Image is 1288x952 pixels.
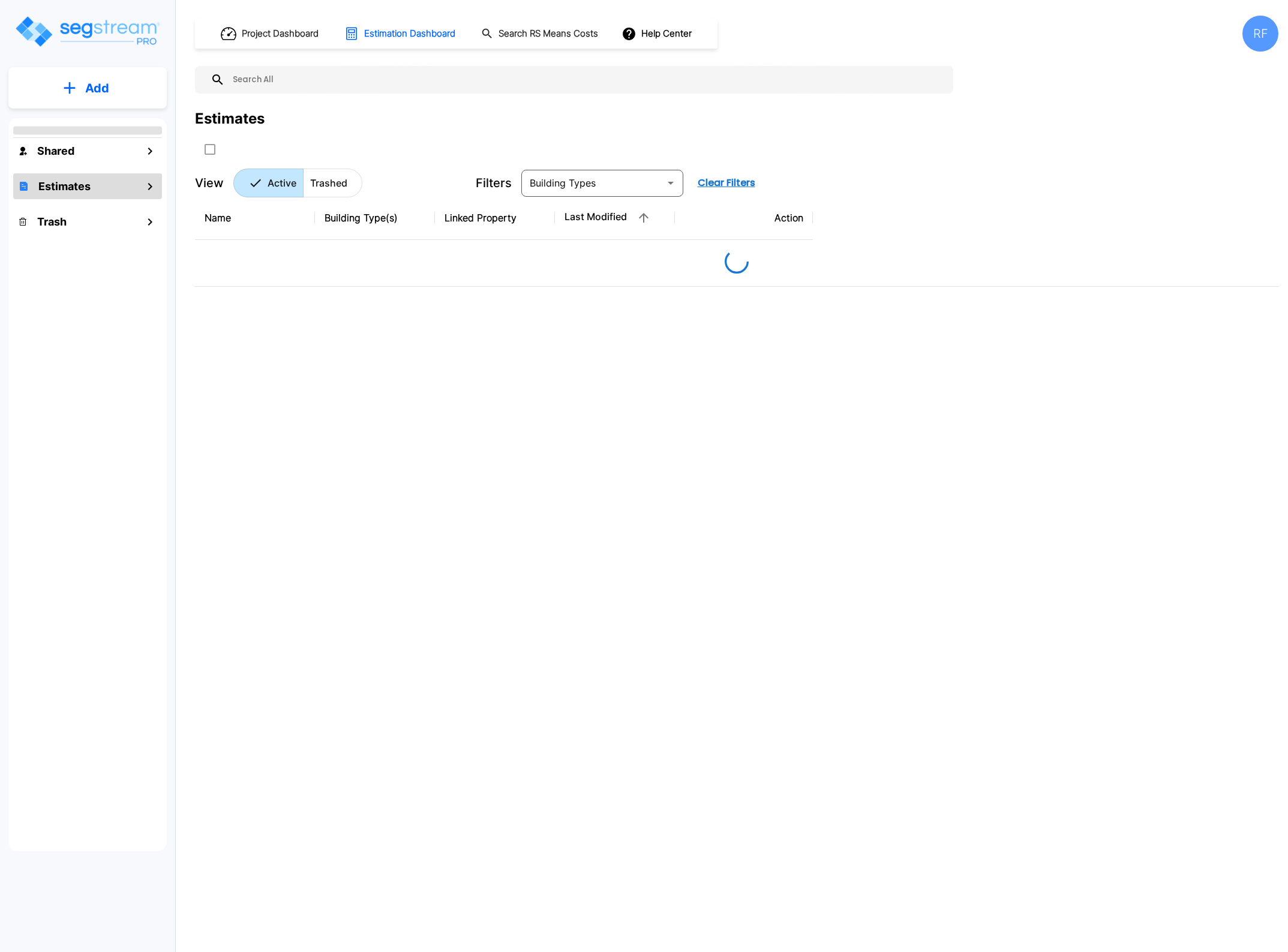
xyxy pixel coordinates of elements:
div: Name [205,211,305,225]
button: Estimation Dashboard [340,21,462,46]
img: Logo [14,14,161,49]
h1: Project Dashboard [242,27,319,41]
button: Add [8,71,167,106]
input: Search All [225,66,947,94]
button: Open [662,175,679,191]
th: Action [675,196,813,240]
p: Filters [476,174,512,192]
div: Platform [233,169,362,197]
button: Trashed [303,169,362,197]
button: Clear Filters [693,171,760,195]
h1: Trash [37,214,67,230]
input: Building Types [525,175,660,191]
h1: Estimation Dashboard [364,27,455,41]
p: Add [85,79,109,97]
th: Linked Property [435,196,555,240]
div: RF [1242,16,1278,52]
h1: Shared [37,143,74,159]
button: Search RS Means Costs [476,22,605,46]
button: Help Center [619,22,696,45]
th: Building Type(s) [315,196,435,240]
th: Last Modified [555,196,675,240]
button: SelectAll [198,137,222,161]
p: View [195,174,224,192]
div: Estimates [195,108,265,130]
h1: Estimates [38,178,91,194]
h1: Search RS Means Costs [499,27,598,41]
button: Project Dashboard [216,20,325,47]
p: Trashed [310,176,347,190]
button: Active [233,169,304,197]
p: Active [268,176,296,190]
